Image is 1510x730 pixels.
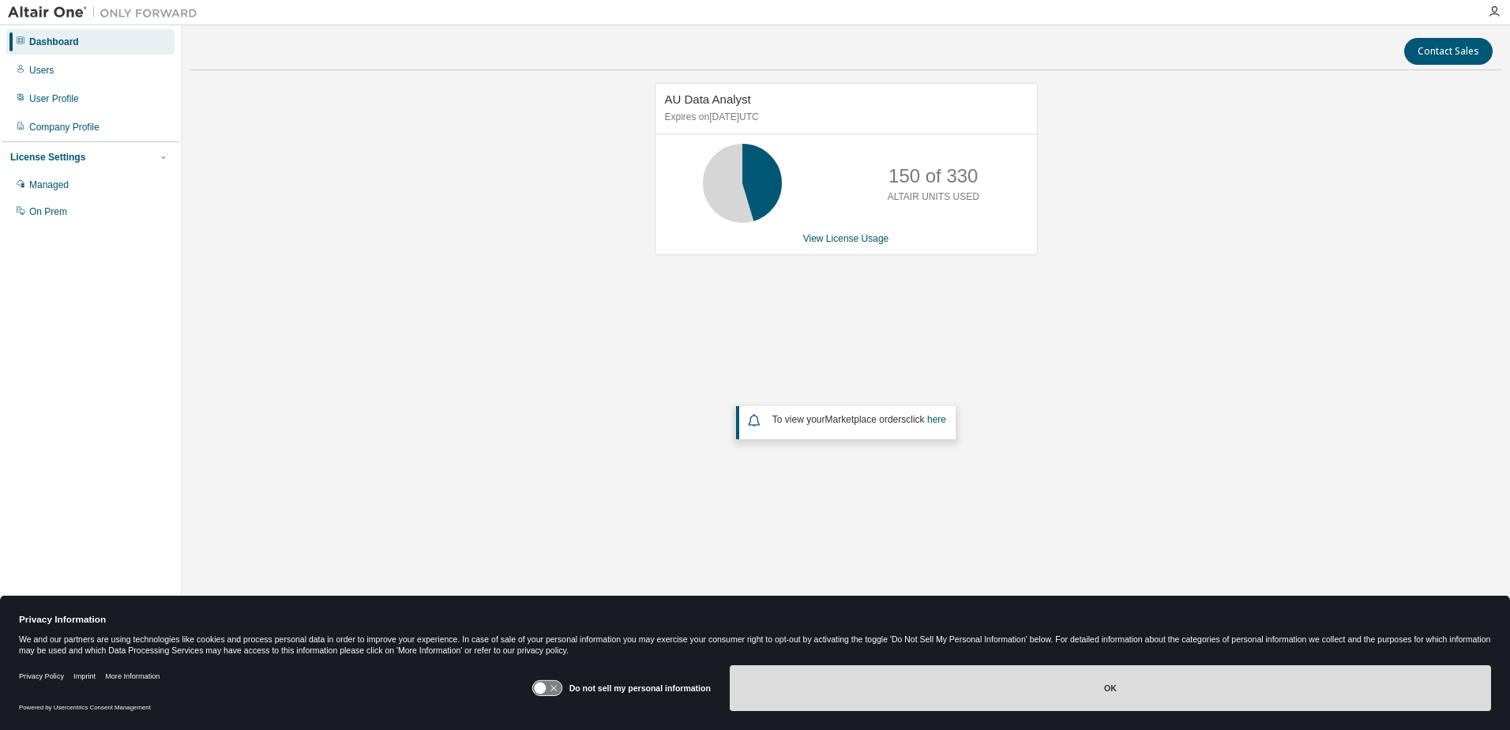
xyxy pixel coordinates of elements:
div: Users [29,64,54,77]
a: here [927,414,946,425]
p: Expires on [DATE] UTC [665,111,1024,124]
div: Company Profile [29,121,100,134]
p: ALTAIR UNITS USED [888,190,979,204]
div: User Profile [29,92,79,105]
p: 150 of 330 [888,163,978,190]
em: Marketplace orders [825,414,907,425]
div: License Settings [10,151,85,164]
div: Dashboard [29,36,79,48]
div: On Prem [29,205,67,218]
span: AU Data Analyst [665,92,751,106]
span: To view your click [772,414,946,425]
a: View License Usage [803,233,889,244]
div: Managed [29,179,69,191]
img: Altair One [8,5,205,21]
button: Contact Sales [1404,38,1493,65]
